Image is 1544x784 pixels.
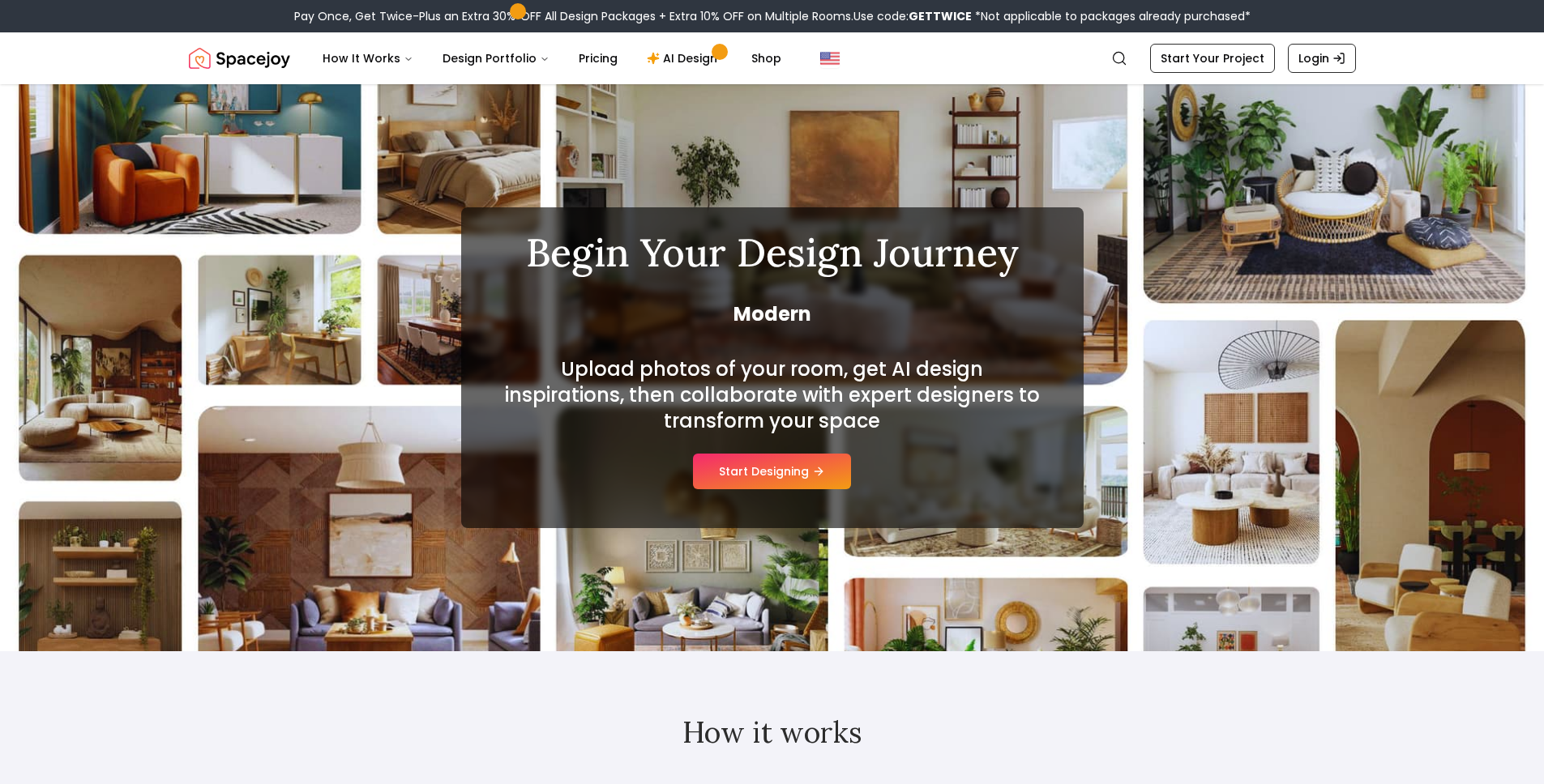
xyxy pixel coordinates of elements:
[909,8,972,24] b: GETTWICE
[634,42,735,75] a: AI Design
[500,301,1045,327] span: Modern
[280,716,1265,748] h2: How it works
[189,32,1356,84] nav: Global
[310,42,794,75] nav: Main
[189,42,290,75] a: Spacejoy
[853,8,972,24] span: Use code:
[820,49,840,68] img: United States
[189,42,290,75] img: Spacejoy Logo
[1288,44,1356,73] a: Login
[310,42,426,75] button: How It Works
[1150,44,1275,73] a: Start Your Project
[430,42,562,75] button: Design Portfolio
[294,8,1251,24] div: Pay Once, Get Twice-Plus an Extra 30% OFF All Design Packages + Extra 10% OFF on Multiple Rooms.
[738,42,794,75] a: Shop
[693,454,851,489] button: Start Designing
[566,42,631,75] a: Pricing
[972,8,1251,24] span: *Not applicable to packages already purchased*
[500,356,1045,434] h2: Upload photos of your room, get AI design inspirations, then collaborate with expert designers to...
[500,233,1045,272] h1: Begin Your Design Journey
